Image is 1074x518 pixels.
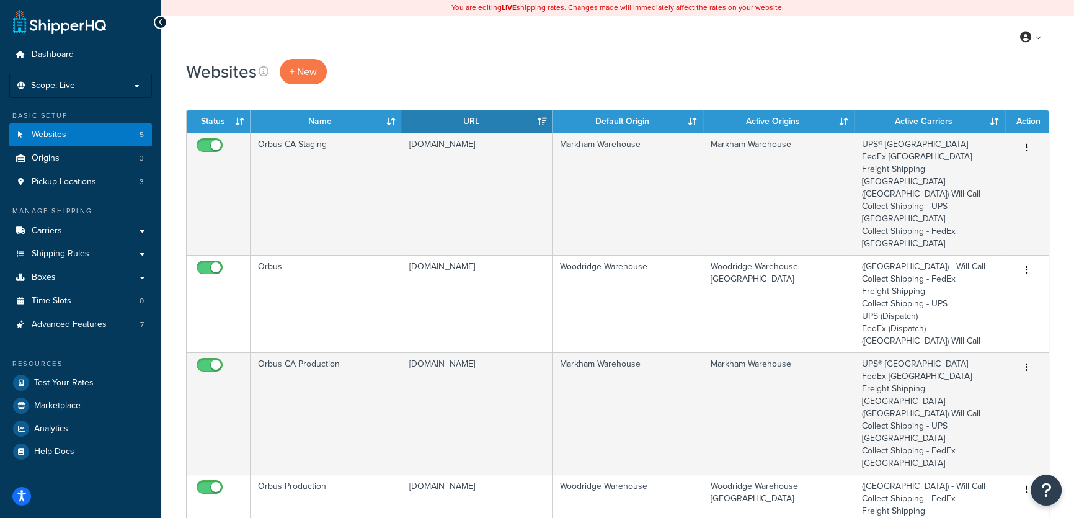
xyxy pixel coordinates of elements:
a: Help Docs [9,440,152,463]
td: [DOMAIN_NAME] [401,255,552,352]
span: Carriers [32,226,62,236]
th: Status: activate to sort column ascending [187,110,251,133]
span: Time Slots [32,296,71,306]
th: Active Carriers: activate to sort column ascending [854,110,1005,133]
td: UPS® [GEOGRAPHIC_DATA] FedEx [GEOGRAPHIC_DATA] Freight Shipping [GEOGRAPHIC_DATA] ([GEOGRAPHIC_DA... [854,133,1005,255]
span: 5 [140,130,144,140]
span: Websites [32,130,66,140]
a: Shipping Rules [9,243,152,266]
td: Markham Warehouse [703,133,854,255]
a: ShipperHQ Home [13,9,106,34]
a: Carriers [9,220,152,243]
td: ([GEOGRAPHIC_DATA]) - Will Call Collect Shipping - FedEx Freight Shipping Collect Shipping - UPS ... [854,255,1005,352]
span: + New [290,65,317,79]
a: Boxes [9,266,152,289]
span: Dashboard [32,50,74,60]
a: Websites 5 [9,123,152,146]
a: Test Your Rates [9,372,152,394]
div: Manage Shipping [9,206,152,217]
span: Pickup Locations [32,177,96,187]
td: Woodridge Warehouse [GEOGRAPHIC_DATA] [703,255,854,352]
td: Orbus [251,255,401,352]
th: URL: activate to sort column ascending [401,110,552,133]
span: Test Your Rates [34,378,94,388]
a: Advanced Features 7 [9,313,152,336]
span: Shipping Rules [32,249,89,259]
td: UPS® [GEOGRAPHIC_DATA] FedEx [GEOGRAPHIC_DATA] Freight Shipping [GEOGRAPHIC_DATA] ([GEOGRAPHIC_DA... [854,352,1005,475]
a: Marketplace [9,395,152,417]
span: 0 [140,296,144,306]
li: Origins [9,147,152,170]
li: Advanced Features [9,313,152,336]
td: [DOMAIN_NAME] [401,133,552,255]
span: 3 [140,153,144,164]
th: Default Origin: activate to sort column ascending [553,110,703,133]
div: Resources [9,359,152,369]
span: Marketplace [34,401,81,411]
span: Origins [32,153,60,164]
th: Action [1005,110,1049,133]
a: + New [280,59,327,84]
b: LIVE [502,2,517,13]
a: Origins 3 [9,147,152,170]
div: Basic Setup [9,110,152,121]
td: Orbus CA Staging [251,133,401,255]
td: Orbus CA Production [251,352,401,475]
th: Name: activate to sort column ascending [251,110,401,133]
span: Advanced Features [32,319,107,330]
span: Analytics [34,424,68,434]
span: 3 [140,177,144,187]
li: Time Slots [9,290,152,313]
a: Dashboard [9,43,152,66]
td: Markham Warehouse [553,352,703,475]
li: Websites [9,123,152,146]
li: Pickup Locations [9,171,152,194]
span: Boxes [32,272,56,283]
span: Help Docs [34,447,74,457]
a: Analytics [9,418,152,440]
a: Time Slots 0 [9,290,152,313]
th: Active Origins: activate to sort column ascending [703,110,854,133]
span: 7 [140,319,144,330]
td: [DOMAIN_NAME] [401,352,552,475]
td: Markham Warehouse [553,133,703,255]
a: Pickup Locations 3 [9,171,152,194]
button: Open Resource Center [1031,475,1062,506]
td: Markham Warehouse [703,352,854,475]
h1: Websites [186,60,257,84]
td: Woodridge Warehouse [553,255,703,352]
span: Scope: Live [31,81,75,91]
